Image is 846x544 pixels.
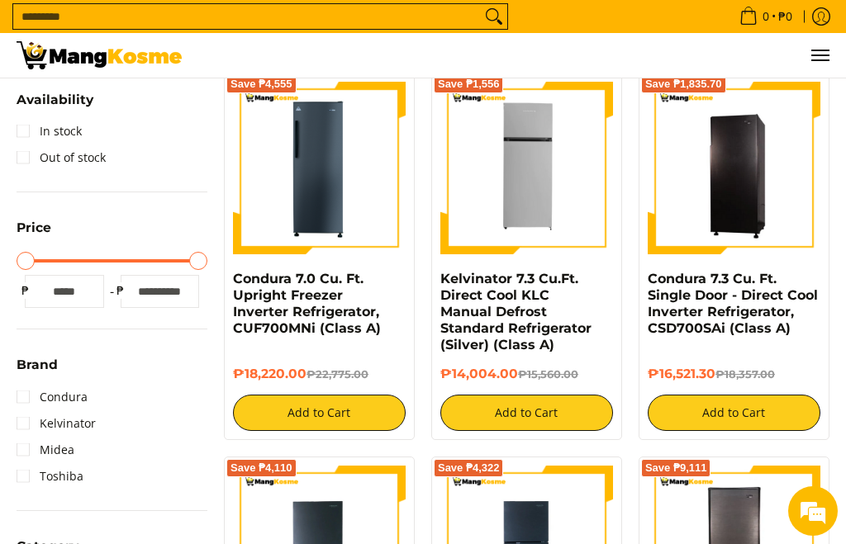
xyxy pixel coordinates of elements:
[645,79,722,89] span: Save ₱1,835.70
[438,79,500,89] span: Save ₱1,556
[307,367,368,381] del: ₱22,775.00
[233,271,381,336] a: Condura 7.0 Cu. Ft. Upright Freezer Inverter Refrigerator, CUF700MNi (Class A)
[198,33,829,78] nav: Main Menu
[438,463,500,473] span: Save ₱4,322
[17,463,83,490] a: Toshiba
[271,8,311,48] div: Minimize live chat window
[518,367,578,381] del: ₱15,560.00
[17,144,106,171] a: Out of stock
[440,82,613,254] img: Kelvinator 7.3 Cu.Ft. Direct Cool KLC Manual Defrost Standard Refrigerator (Silver) (Class A)
[17,221,51,234] span: Price
[17,221,51,247] summary: Open
[17,358,58,371] span: Brand
[648,395,820,431] button: Add to Cart
[734,7,797,26] span: •
[35,165,288,332] span: We are offline. Please leave us a message.
[776,11,795,22] span: ₱0
[17,118,82,144] a: In stock
[233,366,406,382] h6: ₱18,220.00
[481,4,507,29] button: Search
[645,463,707,473] span: Save ₱9,111
[233,395,406,431] button: Add to Cart
[17,358,58,384] summary: Open
[648,366,820,382] h6: ₱16,521.30
[8,366,315,423] textarea: Type your message and click 'Submit'
[760,11,772,22] span: 0
[648,271,818,336] a: Condura 7.3 Cu. Ft. Single Door - Direct Cool Inverter Refrigerator, CSD700SAi (Class A)
[17,93,93,119] summary: Open
[198,33,829,78] ul: Customer Navigation
[231,79,292,89] span: Save ₱4,555
[17,282,33,299] span: ₱
[440,366,613,382] h6: ₱14,004.00
[17,93,93,106] span: Availability
[86,92,278,114] div: Leave a message
[810,33,829,78] button: Menu
[17,437,74,463] a: Midea
[17,41,182,69] img: Bodega Sale Refrigerator l Mang Kosme: Home Appliances Warehouse Sale
[233,82,406,254] img: Condura 7.0 Cu. Ft. Upright Freezer Inverter Refrigerator, CUF700MNi (Class A)
[17,410,96,437] a: Kelvinator
[715,367,775,381] del: ₱18,357.00
[112,282,129,299] span: ₱
[440,395,613,431] button: Add to Cart
[231,463,292,473] span: Save ₱4,110
[242,423,300,446] em: Submit
[648,83,820,252] img: Condura 7.3 Cu. Ft. Single Door - Direct Cool Inverter Refrigerator, CSD700SAi (Class A)
[440,271,592,352] a: Kelvinator 7.3 Cu.Ft. Direct Cool KLC Manual Defrost Standard Refrigerator (Silver) (Class A)
[17,384,88,410] a: Condura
